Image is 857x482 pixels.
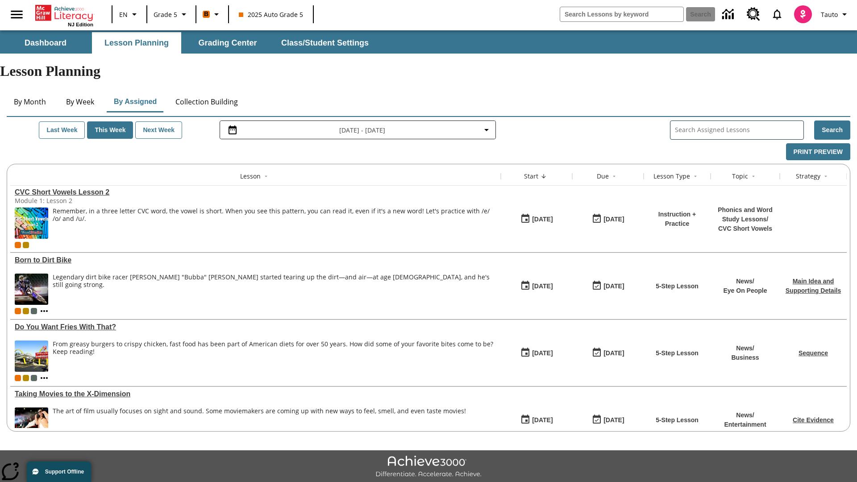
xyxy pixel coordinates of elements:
div: New 2025 class [23,308,29,314]
p: Eye On People [723,286,767,295]
input: search field [560,7,683,21]
p: News / [723,277,767,286]
button: By Month [7,91,53,112]
div: [DATE] [532,348,553,359]
button: Sort [538,171,549,182]
span: NJ Edition [68,22,93,27]
button: 08/18/25: First time the lesson was available [517,411,556,428]
div: Strategy [796,172,820,181]
p: CVC Short Vowels [715,224,775,233]
div: From greasy burgers to crispy chicken, fast food has been part of American diets for over 50 year... [53,341,496,356]
div: [DATE] [532,281,553,292]
input: Search Assigned Lessons [675,124,803,137]
a: Cite Evidence [793,416,834,424]
button: 08/18/25: First time the lesson was available [517,278,556,295]
img: CVC Short Vowels Lesson 2. [15,208,48,239]
div: [DATE] [603,214,624,225]
p: News / [724,411,766,420]
a: Taking Movies to the X-Dimension, Lessons [15,390,496,398]
button: Profile/Settings [817,6,853,22]
button: 08/19/25: First time the lesson was available [517,211,556,228]
button: This Week [87,121,133,139]
div: Current Class [15,375,21,381]
span: Support Offline [45,469,84,475]
div: Current Class [15,308,21,314]
a: Data Center [717,2,741,27]
a: Do You Want Fries With That?, Lessons [15,323,496,331]
button: Sort [609,171,620,182]
span: Current Class [15,242,21,248]
a: Notifications [765,3,789,26]
button: Select the date range menu item [224,125,492,135]
button: Lesson Planning [92,32,181,54]
button: Collection Building [168,91,245,112]
span: EN [119,10,128,19]
div: Home [35,3,93,27]
button: By Week [58,91,102,112]
img: Motocross racer James Stewart flies through the air on his dirt bike. [15,274,48,305]
div: OL 2025 Auto Grade 6 [31,308,37,314]
button: Sort [748,171,759,182]
div: Remember, in a three letter CVC word, the vowel is short. When you see this pattern, you can read... [53,208,496,239]
div: [DATE] [603,348,624,359]
div: [DATE] [603,415,624,426]
button: Sort [690,171,701,182]
img: One of the first McDonald's stores, with the iconic red sign and golden arches. [15,341,48,372]
button: Support Offline [27,461,91,482]
div: Legendary dirt bike racer [PERSON_NAME] "Bubba" [PERSON_NAME] started tearing up the dirt—and air... [53,274,496,289]
p: The art of film usually focuses on sight and sound. Some moviemakers are coming up with new ways ... [53,407,466,415]
div: The art of film usually focuses on sight and sound. Some moviemakers are coming up with new ways ... [53,407,466,439]
a: Resource Center, Will open in new tab [741,2,765,26]
button: 08/19/25: Last day the lesson can be accessed [589,211,627,228]
button: Sort [820,171,831,182]
span: Tauto [821,10,838,19]
div: [DATE] [603,281,624,292]
button: Sort [261,171,271,182]
span: B [204,8,208,20]
button: Language: EN, Select a language [115,6,144,22]
button: Grading Center [183,32,272,54]
button: Last Week [39,121,85,139]
div: Topic [732,172,748,181]
button: 08/18/25: Last day the lesson can be accessed [589,278,627,295]
button: Print Preview [786,143,850,161]
img: Panel in front of the seats sprays water mist to the happy audience at a 4DX-equipped theater. [15,407,48,439]
p: 5-Step Lesson [656,416,699,425]
div: New 2025 class [23,242,29,248]
svg: Collapse Date Range Filter [481,125,492,135]
div: Lesson Type [653,172,690,181]
div: [DATE] [532,415,553,426]
p: 5-Step Lesson [656,349,699,358]
div: CVC Short Vowels Lesson 2 [15,188,496,196]
div: Lesson [240,172,261,181]
div: Due [597,172,609,181]
div: Start [524,172,538,181]
button: Select a new avatar [789,3,817,26]
p: News / [731,344,759,353]
span: Grade 5 [154,10,177,19]
button: Grade: Grade 5, Select a grade [150,6,193,22]
div: From greasy burgers to crispy chicken, fast food has been part of American diets for over 50 year... [53,341,496,372]
img: Achieve3000 Differentiate Accelerate Achieve [375,456,482,478]
button: Boost Class color is orange. Change class color [199,6,225,22]
p: 5-Step Lesson [656,282,699,291]
div: New 2025 class [23,375,29,381]
span: [DATE] - [DATE] [339,125,385,135]
button: Show more classes [39,306,50,316]
div: Module 1: Lesson 2 [15,196,149,205]
button: Show more classes [39,373,50,383]
button: Search [814,120,850,140]
div: Taking Movies to the X-Dimension [15,390,496,398]
button: 08/18/25: Last day the lesson can be accessed [589,345,627,361]
button: Next Week [135,121,182,139]
div: Born to Dirt Bike [15,256,496,264]
button: Class/Student Settings [274,32,376,54]
p: Business [731,353,759,362]
span: 2025 Auto Grade 5 [239,10,303,19]
p: Remember, in a three letter CVC word, the vowel is short. When you see this pattern, you can read... [53,208,496,223]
